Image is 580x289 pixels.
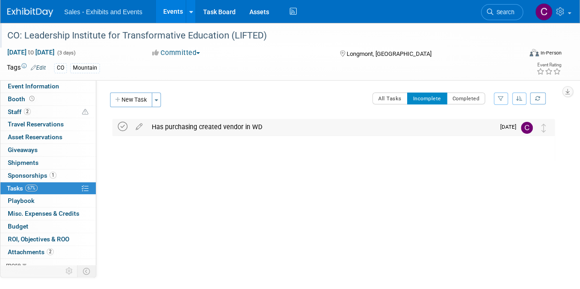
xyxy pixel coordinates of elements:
span: Asset Reservations [8,133,62,141]
span: 1 [50,172,56,179]
span: Budget [8,223,28,230]
span: Sponsorships [8,172,56,179]
a: Misc. Expenses & Credits [0,207,96,220]
button: Completed [447,93,486,104]
a: Search [481,4,523,20]
td: Personalize Event Tab Strip [61,265,77,277]
a: Budget [0,220,96,233]
td: Tags [7,63,46,73]
span: 2 [47,248,54,255]
a: more [0,259,96,271]
span: Booth not reserved yet [28,95,36,102]
button: Committed [149,48,204,58]
a: Edit [31,65,46,71]
span: [DATE] [DATE] [7,48,55,56]
img: ExhibitDay [7,8,53,17]
img: Format-Inperson.png [530,49,539,56]
a: Shipments [0,157,96,169]
span: Event Information [8,82,59,90]
span: (3 days) [56,50,76,56]
a: Giveaways [0,144,96,156]
div: In-Person [540,49,562,56]
button: Incomplete [407,93,447,104]
a: edit [131,123,147,131]
span: Potential Scheduling Conflict -- at least one attendee is tagged in another overlapping event. [82,108,88,116]
a: ROI, Objectives & ROO [0,233,96,245]
span: more [6,261,21,268]
span: to [27,49,35,56]
span: ROI, Objectives & ROO [8,235,69,243]
button: New Task [110,93,152,107]
a: Asset Reservations [0,131,96,143]
span: Search [493,9,514,16]
div: CO [54,63,67,73]
span: Staff [8,108,31,115]
div: Mountain [70,63,100,73]
a: Booth [0,93,96,105]
a: Sponsorships1 [0,169,96,182]
span: Sales - Exhibits and Events [64,8,142,16]
span: [DATE] [500,124,521,130]
span: Longmont, [GEOGRAPHIC_DATA] [346,50,431,57]
span: Misc. Expenses & Credits [8,210,79,217]
span: Giveaways [8,146,38,153]
a: Tasks67% [0,182,96,195]
span: Playbook [8,197,34,204]
img: Christine Lurz [535,3,552,21]
span: Booth [8,95,36,103]
button: All Tasks [372,93,408,104]
a: Event Information [0,80,96,93]
div: Event Rating [536,63,561,67]
span: Shipments [8,159,39,166]
a: Attachments2 [0,246,96,258]
div: CO: Leadership Institute for Transformative Education (LIFTED) [4,27,514,44]
a: Playbook [0,195,96,207]
i: Move task [541,124,546,132]
img: Christine Lurz [521,122,533,134]
a: Staff2 [0,106,96,118]
td: Toggle Event Tabs [77,265,96,277]
div: Has purchasing created vendor in WD [147,119,495,135]
div: Event Format [481,48,562,61]
span: Travel Reservations [8,120,64,128]
span: 2 [24,108,31,115]
a: Refresh [530,93,546,104]
span: 67% [25,185,38,191]
span: Attachments [8,248,54,256]
span: Tasks [7,185,38,192]
a: Travel Reservations [0,118,96,131]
